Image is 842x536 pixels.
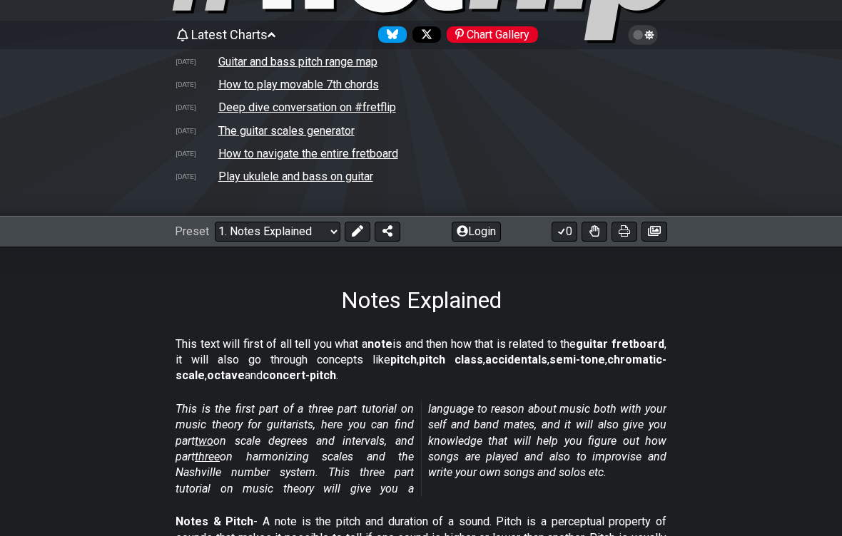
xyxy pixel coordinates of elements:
[191,27,268,42] span: Latest Charts
[441,26,538,43] a: #fretflip at Pinterest
[635,29,651,41] span: Toggle light / dark theme
[175,77,218,92] td: [DATE]
[447,26,538,43] div: Chart Gallery
[175,51,667,73] tr: A chart showing pitch ranges for different string configurations and tunings
[218,77,380,92] td: How to play movable 7th chords
[176,336,666,384] p: This text will first of all tell you what a is and then how that is related to the , it will also...
[375,222,400,242] button: Share Preset
[175,169,218,184] td: [DATE]
[175,73,667,96] tr: How to play movable 7th chords on guitar
[176,402,666,495] em: This is the first part of a three part tutorial on music theory for guitarists, here you can find...
[549,353,605,366] strong: semi-tone
[407,26,441,43] a: Follow #fretflip at X
[218,146,399,161] td: How to navigate the entire fretboard
[207,368,245,382] strong: octave
[612,222,637,242] button: Print
[175,100,218,115] td: [DATE]
[195,434,213,448] span: two
[175,123,218,138] td: [DATE]
[175,96,667,119] tr: Deep dive conversation on #fretflip by Google NotebookLM
[641,222,667,242] button: Create image
[175,165,667,187] tr: How to play ukulele and bass on your guitar
[218,123,355,138] td: The guitar scales generator
[175,54,218,69] td: [DATE]
[175,146,218,161] td: [DATE]
[218,100,397,115] td: Deep dive conversation on #fretflip
[175,119,667,142] tr: How to create scale and chord charts
[176,515,253,528] strong: Notes & Pitch
[175,225,209,238] span: Preset
[218,54,378,69] td: Guitar and bass pitch range map
[263,368,336,382] strong: concert-pitch
[582,222,607,242] button: Toggle Dexterity for all fretkits
[452,222,501,242] button: Login
[390,353,417,366] strong: pitch
[215,222,340,242] select: Preset
[175,142,667,165] tr: Note patterns to navigate the entire fretboard
[485,353,547,366] strong: accidentals
[372,26,407,43] a: Follow #fretflip at Bluesky
[218,169,374,184] td: Play ukulele and bass on guitar
[367,337,392,351] strong: note
[345,222,370,242] button: Edit Preset
[552,222,577,242] button: 0
[576,337,664,351] strong: guitar fretboard
[419,353,483,366] strong: pitch class
[195,450,220,463] span: three
[341,287,502,314] h1: Notes Explained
